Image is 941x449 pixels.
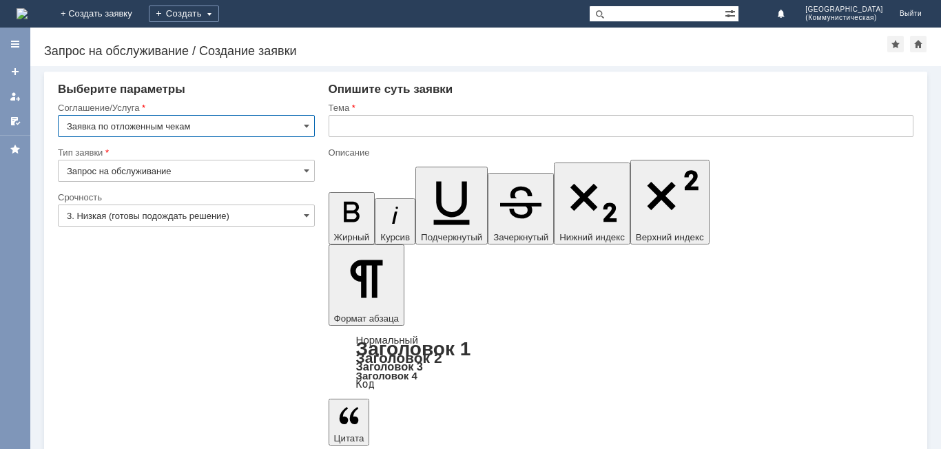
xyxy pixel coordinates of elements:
[334,232,370,242] span: Жирный
[17,8,28,19] img: logo
[329,335,913,389] div: Формат абзаца
[329,399,370,446] button: Цитата
[58,83,185,96] span: Выберите параметры
[58,148,312,157] div: Тип заявки
[488,173,554,244] button: Зачеркнутый
[329,148,911,157] div: Описание
[805,14,883,22] span: (Коммунистическая)
[380,232,410,242] span: Курсив
[415,167,488,244] button: Подчеркнутый
[554,163,630,244] button: Нижний индекс
[725,6,738,19] span: Расширенный поиск
[329,244,404,326] button: Формат абзаца
[630,160,710,244] button: Верхний индекс
[58,193,312,202] div: Срочность
[329,192,375,244] button: Жирный
[559,232,625,242] span: Нижний индекс
[4,85,26,107] a: Мои заявки
[334,313,399,324] span: Формат абзаца
[149,6,219,22] div: Создать
[329,103,911,112] div: Тема
[805,6,883,14] span: [GEOGRAPHIC_DATA]
[375,198,415,244] button: Курсив
[356,378,375,390] a: Код
[356,360,423,373] a: Заголовок 3
[4,61,26,83] a: Создать заявку
[356,338,471,359] a: Заголовок 1
[356,334,418,346] a: Нормальный
[356,370,417,382] a: Заголовок 4
[493,232,548,242] span: Зачеркнутый
[58,103,312,112] div: Соглашение/Услуга
[910,36,927,52] div: Сделать домашней страницей
[44,44,887,58] div: Запрос на обслуживание / Создание заявки
[636,232,704,242] span: Верхний индекс
[421,232,482,242] span: Подчеркнутый
[329,83,453,96] span: Опишите суть заявки
[17,8,28,19] a: Перейти на домашнюю страницу
[356,350,442,366] a: Заголовок 2
[887,36,904,52] div: Добавить в избранное
[4,110,26,132] a: Мои согласования
[334,433,364,443] span: Цитата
